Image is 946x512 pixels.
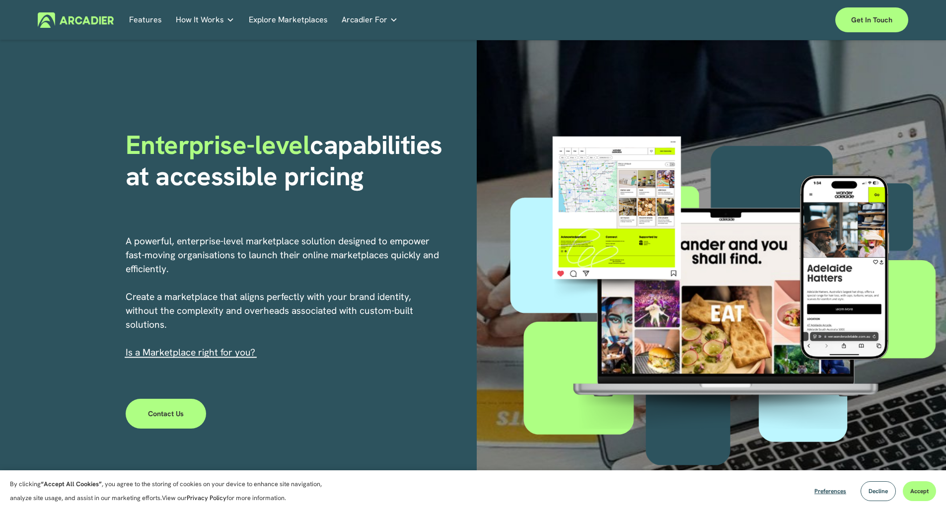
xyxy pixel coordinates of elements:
[129,12,162,28] a: Features
[342,13,387,27] span: Arcadier For
[126,128,310,162] span: Enterprise-level
[807,481,854,501] button: Preferences
[861,481,896,501] button: Decline
[342,12,398,28] a: folder dropdown
[126,128,449,193] strong: capabilities at accessible pricing
[869,487,888,495] span: Decline
[896,464,946,512] iframe: Chat Widget
[128,346,255,359] a: s a Marketplace right for you?
[814,487,846,495] span: Preferences
[10,477,333,505] p: By clicking , you agree to the storing of cookies on your device to enhance site navigation, anal...
[176,12,234,28] a: folder dropdown
[38,12,114,28] img: Arcadier
[835,7,908,32] a: Get in touch
[41,480,102,488] strong: “Accept All Cookies”
[249,12,328,28] a: Explore Marketplaces
[126,234,440,360] p: A powerful, enterprise-level marketplace solution designed to empower fast-moving organisations t...
[126,399,207,429] a: Contact Us
[187,494,226,502] a: Privacy Policy
[126,346,255,359] span: I
[176,13,224,27] span: How It Works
